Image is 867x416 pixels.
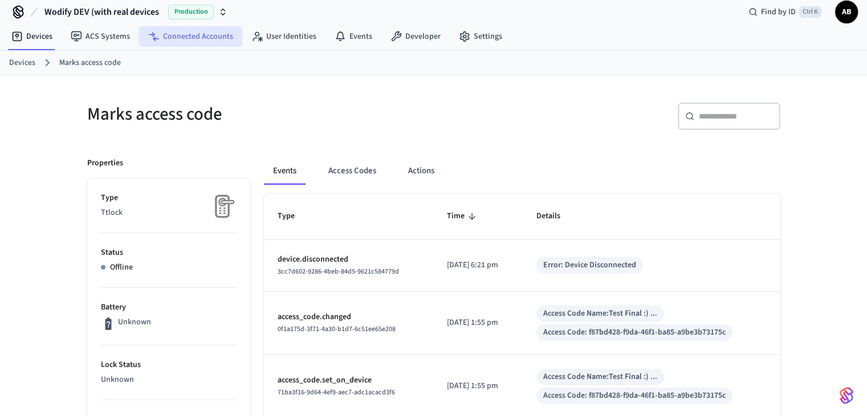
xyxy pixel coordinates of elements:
[447,207,479,225] span: Time
[543,390,726,402] div: Access Code: f87bd428-f9da-46f1-ba85-a9be3b73175c
[836,2,857,22] span: AB
[264,157,306,185] button: Events
[278,324,396,334] span: 0f1a175d-3f71-4a30-b1d7-6c51ee65e208
[101,207,237,219] p: Ttlock
[278,267,399,276] span: 3cc7d602-9286-4beb-84d5-9621c584779d
[399,157,443,185] button: Actions
[543,308,657,320] div: Access Code Name: Test Final :) ...
[278,311,420,323] p: access_code.changed
[761,6,796,18] span: Find by ID
[450,26,511,47] a: Settings
[139,26,242,47] a: Connected Accounts
[87,157,123,169] p: Properties
[110,262,133,274] p: Offline
[278,254,420,266] p: device.disconnected
[101,192,237,204] p: Type
[9,57,35,69] a: Devices
[799,6,821,18] span: Ctrl K
[278,207,310,225] span: Type
[543,371,657,383] div: Access Code Name: Test Final :) ...
[62,26,139,47] a: ACS Systems
[543,259,636,271] div: Error: Device Disconnected
[543,327,726,338] div: Access Code: f87bd428-f9da-46f1-ba85-a9be3b73175c
[101,247,237,259] p: Status
[278,388,395,397] span: 71ba3f16-9d64-4ef9-aec7-adc1acacd3f6
[447,259,509,271] p: [DATE] 6:21 pm
[242,26,325,47] a: User Identities
[325,26,381,47] a: Events
[101,359,237,371] p: Lock Status
[381,26,450,47] a: Developer
[447,380,509,392] p: [DATE] 1:55 pm
[2,26,62,47] a: Devices
[835,1,858,23] button: AB
[208,192,237,221] img: Placeholder Lock Image
[168,5,214,19] span: Production
[44,5,159,19] span: Wodify DEV (with real devices
[278,374,420,386] p: access_code.set_on_device
[264,157,780,185] div: ant example
[101,374,237,386] p: Unknown
[536,207,575,225] span: Details
[447,317,509,329] p: [DATE] 1:55 pm
[840,386,853,405] img: SeamLogoGradient.69752ec5.svg
[87,103,427,126] h5: Marks access code
[59,57,121,69] a: Marks access code
[101,301,237,313] p: Battery
[118,316,151,328] p: Unknown
[319,157,385,185] button: Access Codes
[739,2,831,22] div: Find by IDCtrl K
